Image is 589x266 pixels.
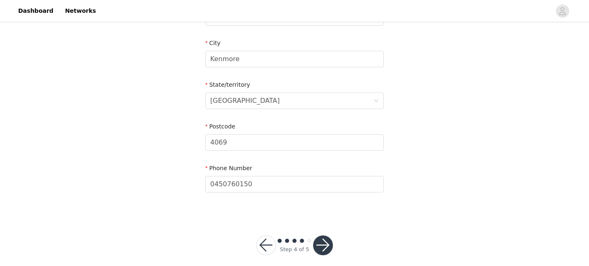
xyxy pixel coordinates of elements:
i: icon: down [374,98,379,104]
div: Step 4 of 5 [280,245,309,254]
div: Queensland [210,93,280,109]
a: Networks [60,2,101,20]
label: State/territory [205,81,250,88]
a: Dashboard [13,2,58,20]
label: City [205,40,221,46]
label: Phone Number [205,165,252,171]
label: Postcode [205,123,235,130]
div: avatar [558,5,566,18]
